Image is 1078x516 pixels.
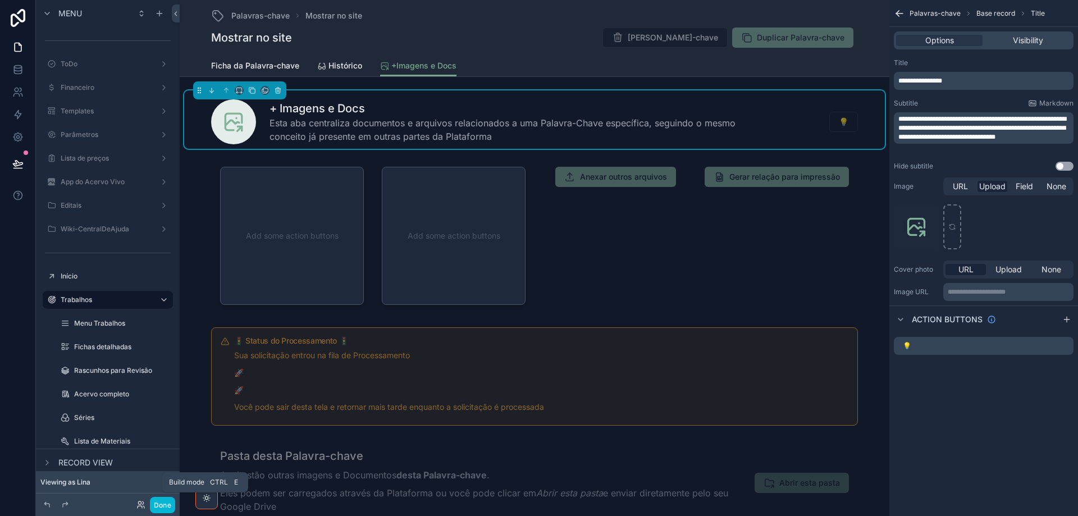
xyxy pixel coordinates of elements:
[74,319,171,328] label: Menu Trabalhos
[894,72,1074,90] div: scrollable content
[61,130,155,139] label: Parâmetros
[43,220,173,238] a: Wiki-CentralDeAjuda
[74,343,171,351] label: Fichas detalhadas
[1016,181,1033,192] span: Field
[894,182,939,191] label: Image
[56,338,173,356] a: Fichas detalhadas
[74,437,171,446] label: Lista de Materiais
[169,478,204,487] span: Build mode
[56,432,173,450] a: Lista de Materiais
[912,314,983,325] span: Action buttons
[56,409,173,427] a: Séries
[150,497,175,513] button: Done
[231,478,240,487] span: E
[995,264,1022,275] span: Upload
[43,291,173,309] a: Trabalhos
[1028,99,1074,108] a: Markdown
[40,478,90,487] span: Viewing as Lina
[58,457,113,468] span: Record view
[1039,99,1074,108] span: Markdown
[43,79,173,97] a: Financeiro
[209,477,229,488] span: Ctrl
[894,99,918,108] label: Subtitle
[1013,35,1043,46] span: Visibility
[43,126,173,144] a: Parâmetros
[43,197,173,214] a: Editais
[958,264,974,275] span: URL
[56,362,173,380] a: Rascunhos para Revisão
[61,295,150,304] label: Trabalhos
[74,390,171,399] label: Acervo completo
[43,149,173,167] a: Lista de preços
[43,173,173,191] a: App do Acervo Vivo
[979,181,1006,192] span: Upload
[211,60,299,71] span: Ficha da Palavra-chave
[74,366,171,375] label: Rascunhos para Revisão
[391,60,456,71] span: +Imagens e Docs
[61,83,155,92] label: Financeiro
[61,177,155,186] label: App do Acervo Vivo
[943,283,1074,301] div: scrollable content
[56,385,173,403] a: Acervo completo
[56,314,173,332] a: Menu Trabalhos
[61,60,155,69] label: ToDo
[43,102,173,120] a: Templates
[903,341,911,350] label: 💡
[1047,181,1066,192] span: None
[976,9,1015,18] span: Base record
[269,116,774,143] span: Esta aba centraliza documentos e arquivos relacionados a uma Palavra-Chave específica, seguindo o...
[317,56,362,78] a: Histórico
[894,287,939,296] label: Image URL
[894,265,939,274] label: Cover photo
[269,101,774,116] h1: + Imagens e Docs
[211,30,292,45] h1: Mostrar no site
[910,9,961,18] span: Palavras-chave
[61,107,155,116] label: Templates
[380,56,456,77] a: +Imagens e Docs
[1042,264,1061,275] span: None
[61,225,155,234] label: Wiki-CentralDeAjuda
[894,58,908,67] label: Title
[74,413,171,422] label: Séries
[43,267,173,285] a: Início
[61,154,155,163] label: Lista de preços
[211,9,290,22] a: Palavras-chave
[894,162,933,171] label: Hide subtitle
[61,272,171,281] label: Início
[953,181,968,192] span: URL
[43,55,173,73] a: ToDo
[894,112,1074,144] div: scrollable content
[1031,9,1045,18] span: Title
[58,8,82,19] span: Menu
[61,201,155,210] label: Editais
[211,56,299,78] a: Ficha da Palavra-chave
[328,60,362,71] span: Histórico
[925,35,954,46] span: Options
[231,10,290,21] span: Palavras-chave
[305,10,362,21] a: Mostrar no site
